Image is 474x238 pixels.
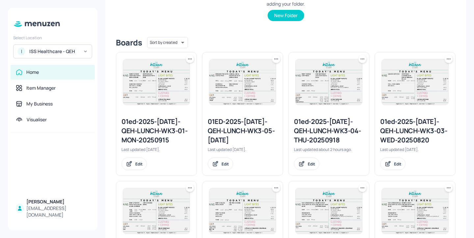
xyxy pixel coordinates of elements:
div: Sort by created [147,36,188,49]
div: 01ed-2025-[DATE]-QEH-LUNCH-WK3-03-WED-20250820 [380,117,450,145]
div: Home [26,69,39,75]
div: ISS Healthcare - QEH [29,48,79,55]
img: 2025-09-15-17579311445962mzobhuteb6.jpeg [123,59,190,105]
div: Edit [135,161,143,167]
img: 2025-09-18-1758188105767b16jps6m1n.jpeg [296,59,362,105]
div: 01ED-2025-[DATE]-QEH-LUNCH-WK3-05-[DATE] [208,117,277,145]
div: Boards [116,37,142,48]
div: Edit [394,161,401,167]
img: 2025-08-22-17558502494373kwx6cfkyf6.jpeg [209,59,276,105]
div: 01ed-2025-[DATE]-QEH-LUNCH-WK3-04-THU-20250918 [294,117,364,145]
div: Edit [308,161,315,167]
div: My Business [26,101,53,107]
img: 2025-08-03-1754245099330ejhv2q7bup.jpeg [382,188,448,234]
div: Visualiser [27,116,47,123]
div: I [17,47,25,55]
img: 2025-08-03-1754245099330ejhv2q7bup.jpeg [296,188,362,234]
div: [EMAIL_ADDRESS][DOMAIN_NAME] [26,205,90,218]
div: Last updated [DATE]. [208,147,277,152]
img: 2025-08-19-175559905045392dvvmnjy87.jpeg [123,188,190,234]
div: Last updated about 2 hours ago. [294,147,364,152]
div: Last updated [DATE]. [380,147,450,152]
div: Last updated [DATE]. [121,147,191,152]
div: Edit [222,161,229,167]
button: New Folder [268,10,304,21]
img: 2025-08-20-1755681383292ygjmcodds9.jpeg [382,59,448,105]
div: [PERSON_NAME] [26,198,90,205]
div: 01ed-2025-[DATE]-QEH-LUNCH-WK3-01-MON-20250915 [121,117,191,145]
img: 2025-08-18-1755504902522r6bvfgrrwb.jpeg [209,188,276,234]
div: Item Manager [26,85,56,91]
div: Select Location [13,35,92,41]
